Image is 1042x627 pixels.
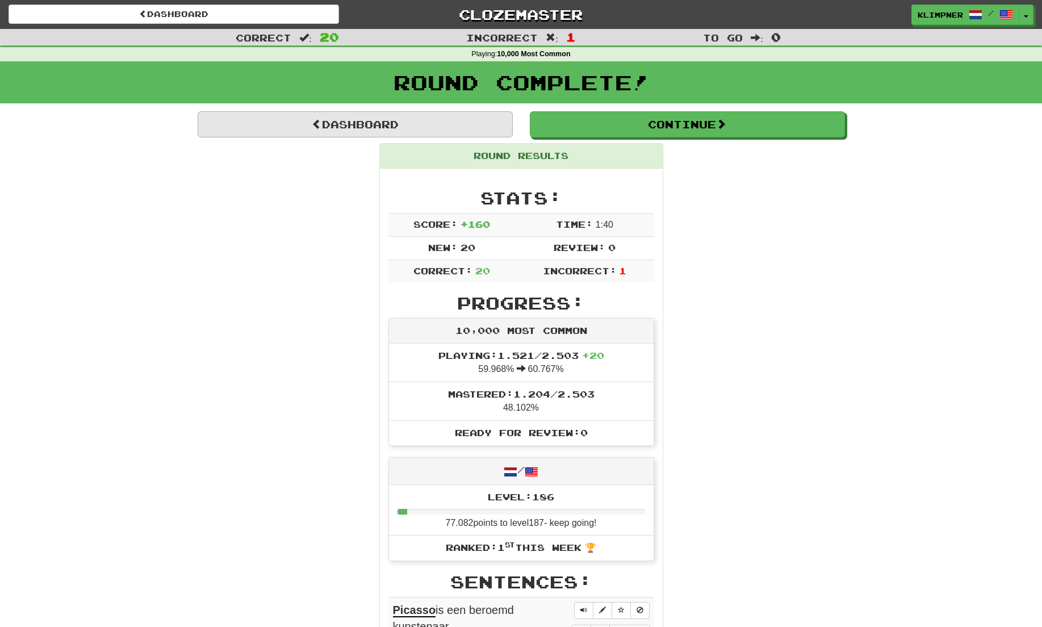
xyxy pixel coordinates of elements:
span: klimpner [918,10,963,20]
div: Round Results [380,144,663,169]
a: Dashboard [9,5,339,24]
button: Toggle favorite [612,602,631,619]
span: To go [703,32,743,43]
span: Correct [236,32,291,43]
span: + 160 [461,219,490,229]
span: 0 [608,242,616,253]
a: klimpner / [911,5,1019,25]
span: Ranked: 1 this week [446,542,581,553]
span: 20 [320,30,339,44]
span: Score: [413,219,458,229]
span: Incorrect: [543,265,617,276]
a: Dashboard [198,111,513,137]
div: / [389,458,654,484]
span: 1 [566,30,576,44]
h1: Round Complete! [4,71,1038,94]
span: 🏆 [585,543,596,553]
span: Correct: [413,265,472,276]
span: / [988,9,994,17]
span: : [751,33,763,43]
span: 0 [771,30,781,44]
span: + 20 [582,350,604,361]
li: 77.082 points to level 187 - keep going! [389,485,654,536]
h2: Progress: [388,294,654,312]
span: New: [428,242,458,253]
span: Incorrect [466,32,538,43]
a: Clozemaster [356,5,687,24]
span: Playing: 1.521 / 2.503 [438,350,604,361]
span: : [299,33,312,43]
sup: st [505,541,515,549]
span: 1 [619,265,626,276]
span: Mastered: 1.204 / 2.503 [448,388,595,399]
button: Continue [530,111,845,137]
span: : [546,33,558,43]
div: Sentence controls [574,602,650,619]
span: Review: [554,242,605,253]
li: 59.968% 60.767% [389,344,654,382]
li: 48.102% [389,382,654,421]
span: 1 : 40 [596,220,613,229]
span: 20 [475,265,490,276]
span: Time: [556,219,593,229]
span: 20 [461,242,475,253]
button: Play sentence audio [574,602,593,619]
strong: 10,000 Most Common [497,50,570,58]
div: 10,000 Most Common [389,319,654,344]
button: Toggle ignore [630,602,650,619]
button: Edit sentence [593,602,612,619]
span: Ready for Review: 0 [455,427,588,438]
u: Picasso [393,604,436,617]
span: Level: 186 [488,491,554,502]
h2: Stats: [388,189,654,207]
h2: Sentences: [388,572,654,591]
